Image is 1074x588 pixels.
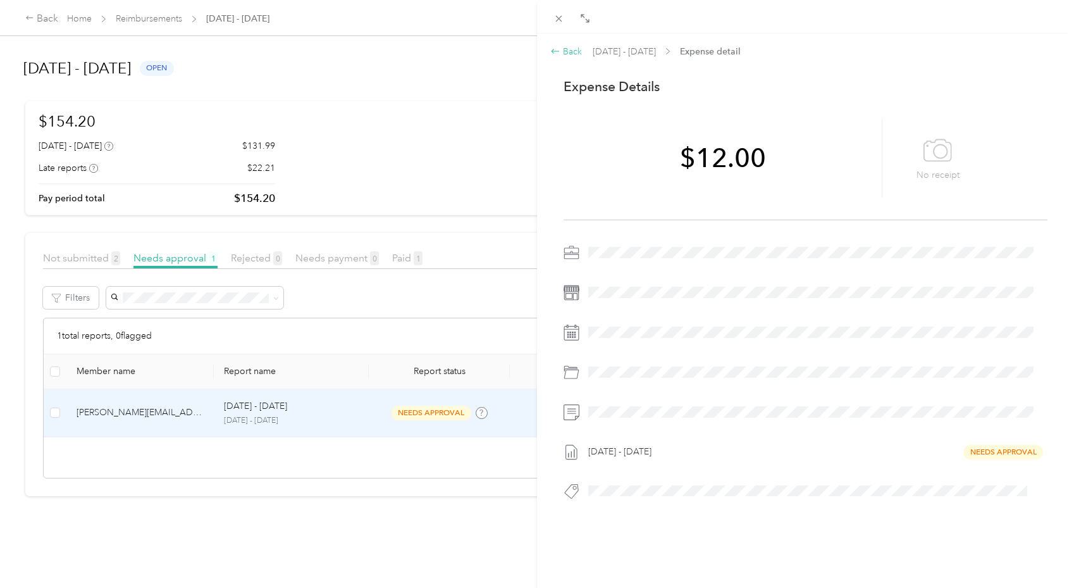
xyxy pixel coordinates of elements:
[564,78,660,96] p: Expense Details
[593,45,656,58] span: [DATE] - [DATE]
[550,45,582,58] div: Back
[917,168,960,182] p: No receipt
[680,45,741,58] span: Expense detail
[1003,517,1074,588] iframe: Everlance-gr Chat Button Frame
[680,144,766,171] span: $12.00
